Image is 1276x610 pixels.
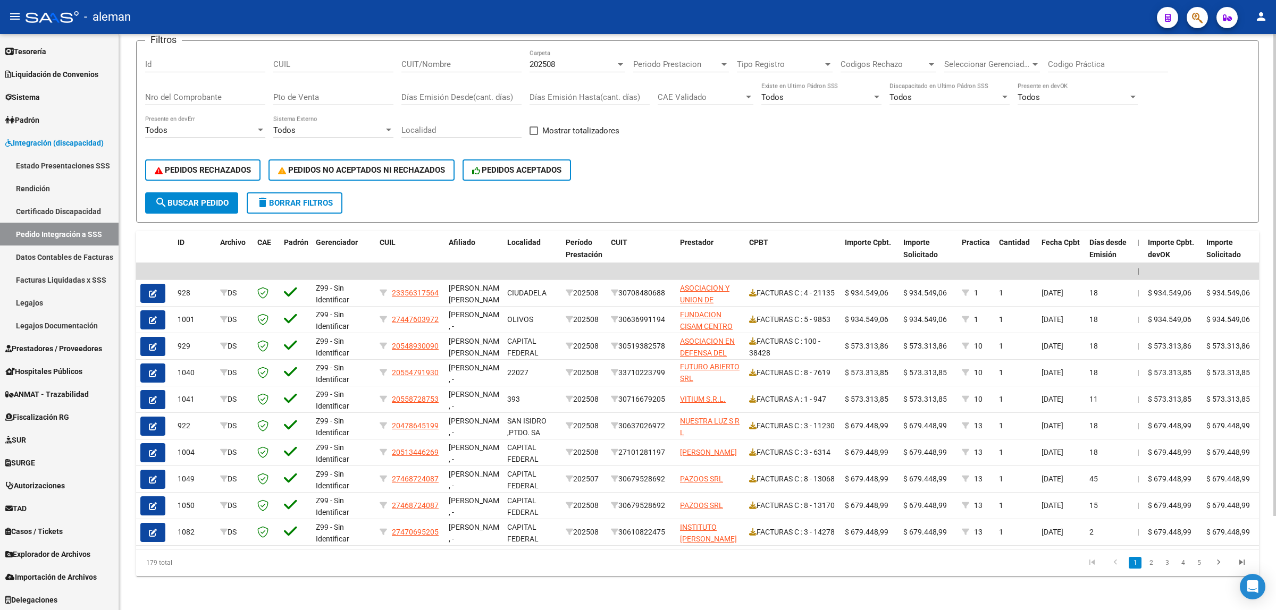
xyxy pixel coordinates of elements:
[611,393,671,405] div: 30716679205
[5,457,35,469] span: SURGE
[449,238,475,247] span: Afiliado
[507,395,520,403] span: 393
[316,496,349,517] span: Z99 - Sin Identificar
[463,159,572,181] button: PEDIDOS ACEPTADOS
[507,238,541,247] span: Localidad
[974,475,983,483] span: 13
[1206,448,1250,456] span: $ 679.448,99
[749,393,836,405] div: FACTURAS A : 1 - 947
[566,446,602,459] div: 202508
[611,446,671,459] div: 27101281197
[1148,501,1191,510] span: $ 679.448,99
[845,315,888,324] span: $ 934.549,06
[284,238,308,247] span: Padrón
[392,342,439,350] span: 20548930090
[680,238,713,247] span: Prestador
[1137,368,1139,377] span: |
[845,368,888,377] span: $ 573.313,85
[178,314,212,326] div: 1001
[999,368,1003,377] span: 1
[903,289,947,297] span: $ 934.549,06
[253,231,280,278] datatable-header-cell: CAE
[903,528,947,536] span: $ 679.448,99
[611,367,671,379] div: 33710223799
[749,499,836,512] div: FACTURAS C : 8 - 13170
[507,289,547,297] span: CIUDADELA
[1133,231,1144,278] datatable-header-cell: |
[1148,448,1191,456] span: $ 679.448,99
[5,388,89,400] span: ANMAT - Trazabilidad
[1137,289,1139,297] span: |
[999,289,1003,297] span: 1
[1148,528,1191,536] span: $ 679.448,99
[178,367,212,379] div: 1040
[84,5,131,29] span: - aleman
[449,443,506,464] span: [PERSON_NAME] , -
[566,238,602,259] span: Período Prestación
[845,395,888,403] span: $ 573.313,85
[995,231,1037,278] datatable-header-cell: Cantidad
[1144,231,1202,278] datatable-header-cell: Importe Cpbt. devOK
[903,315,947,324] span: $ 934.549,06
[1042,342,1063,350] span: [DATE]
[178,393,212,405] div: 1041
[974,315,978,324] span: 1
[5,114,39,126] span: Padrón
[1240,574,1265,599] div: Open Intercom Messenger
[316,523,349,544] span: Z99 - Sin Identificar
[145,159,261,181] button: PEDIDOS RECHAZADOS
[507,368,528,377] span: 22027
[257,238,271,247] span: CAE
[1255,10,1267,23] mat-icon: person
[220,340,249,352] div: DS
[392,528,439,536] span: 27470695205
[216,231,253,278] datatable-header-cell: Archivo
[256,198,333,208] span: Borrar Filtros
[1193,557,1205,569] a: 5
[220,473,249,485] div: DS
[1206,238,1241,271] span: Importe Solicitado devOK
[566,287,602,299] div: 202508
[903,238,938,259] span: Importe Solicitado
[1089,501,1098,510] span: 15
[566,473,602,485] div: 202507
[680,501,723,510] span: PAZOOS SRL
[1042,395,1063,403] span: [DATE]
[680,523,737,556] span: INSTITUTO [PERSON_NAME] SRL
[749,526,836,538] div: FACTURAS C : 3 - 14278
[737,60,823,69] span: Tipo Registro
[1137,267,1139,275] span: |
[5,548,90,560] span: Explorador de Archivos
[1206,315,1250,324] span: $ 934.549,06
[1137,395,1139,403] span: |
[220,420,249,432] div: DS
[845,342,888,350] span: $ 573.313,86
[1206,501,1250,510] span: $ 679.448,99
[1206,368,1250,377] span: $ 573.313,85
[392,395,439,403] span: 20558728753
[312,231,375,278] datatable-header-cell: Gerenciador
[1143,554,1159,572] li: page 2
[503,231,561,278] datatable-header-cell: Localidad
[155,165,251,175] span: PEDIDOS RECHAZADOS
[449,417,506,437] span: [PERSON_NAME] , -
[974,528,983,536] span: 13
[449,310,506,331] span: [PERSON_NAME] , -
[173,231,216,278] datatable-header-cell: ID
[1148,315,1191,324] span: $ 934.549,06
[5,480,65,492] span: Autorizaciones
[1089,528,1094,536] span: 2
[999,395,1003,403] span: 1
[962,238,990,247] span: Practica
[5,343,102,354] span: Prestadores / Proveedores
[145,32,182,47] h3: Filtros
[472,165,562,175] span: PEDIDOS ACEPTADOS
[1042,475,1063,483] span: [DATE]
[1148,475,1191,483] span: $ 679.448,99
[1042,238,1080,247] span: Fecha Cpbt
[611,499,671,512] div: 30679528692
[1042,368,1063,377] span: [DATE]
[611,287,671,299] div: 30708480688
[178,340,212,352] div: 929
[1129,557,1141,569] a: 1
